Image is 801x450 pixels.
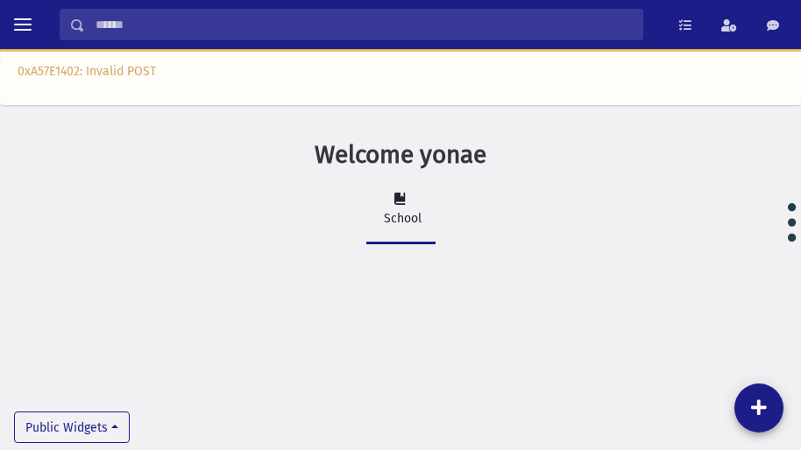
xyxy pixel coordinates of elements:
[85,9,642,40] input: Search
[380,209,422,228] div: School
[315,140,486,170] h3: Welcome yonae
[14,411,130,443] button: Public Widgets
[7,9,39,40] button: toggle menu
[366,177,436,244] a: School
